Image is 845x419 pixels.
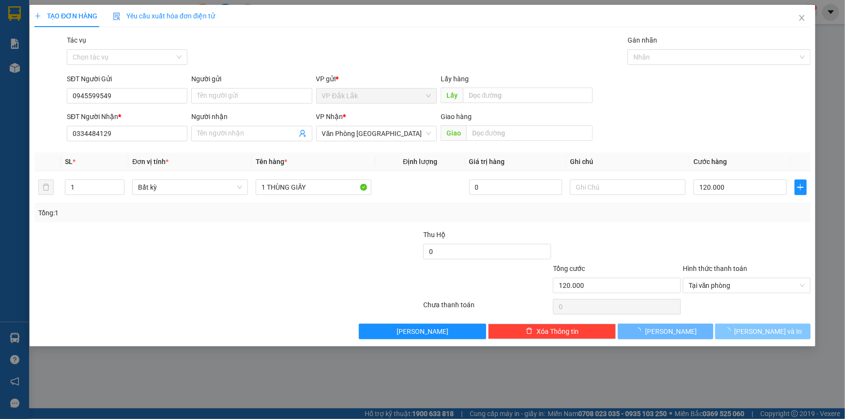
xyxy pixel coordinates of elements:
[423,299,553,316] div: Chưa thanh toán
[67,36,86,44] label: Tác vụ
[441,113,472,120] span: Giao hàng
[34,12,97,20] span: TẠO ĐƠN HÀNG
[191,111,312,122] div: Người nhận
[488,324,616,339] button: deleteXóa Thông tin
[299,130,307,137] span: user-add
[322,89,431,103] span: VP Đắk Lắk
[795,183,806,191] span: plus
[256,158,287,165] span: Tên hàng
[441,75,469,83] span: Lấy hàng
[65,158,73,165] span: SL
[34,13,41,19] span: plus
[316,113,343,120] span: VP Nhận
[132,158,169,165] span: Đơn vị tính
[683,265,747,272] label: Hình thức thanh toán
[735,326,802,337] span: [PERSON_NAME] và In
[138,180,242,195] span: Bất kỳ
[693,158,727,165] span: Cước hàng
[256,180,371,195] input: VD: Bàn, Ghế
[441,125,466,141] span: Giao
[566,152,690,171] th: Ghi chú
[537,326,579,337] span: Xóa Thông tin
[316,74,437,84] div: VP gửi
[469,158,505,165] span: Giá trị hàng
[38,208,326,218] div: Tổng: 1
[798,14,806,22] span: close
[67,111,187,122] div: SĐT Người Nhận
[553,265,585,272] span: Tổng cước
[724,328,735,334] span: loading
[645,326,697,337] span: [PERSON_NAME]
[795,180,807,195] button: plus
[628,36,657,44] label: Gán nhãn
[397,326,448,337] span: [PERSON_NAME]
[466,125,593,141] input: Dọc đường
[38,180,54,195] button: delete
[113,13,121,20] img: icon
[634,328,645,334] span: loading
[715,324,811,339] button: [PERSON_NAME] và In
[113,12,215,20] span: Yêu cầu xuất hóa đơn điện tử
[423,231,446,239] span: Thu Hộ
[359,324,487,339] button: [PERSON_NAME]
[191,74,312,84] div: Người gửi
[570,180,686,195] input: Ghi Chú
[463,88,593,103] input: Dọc đường
[469,180,563,195] input: 0
[618,324,713,339] button: [PERSON_NAME]
[689,278,805,293] span: Tại văn phòng
[788,5,815,32] button: Close
[403,158,437,165] span: Định lượng
[441,88,463,103] span: Lấy
[67,74,187,84] div: SĐT Người Gửi
[526,328,533,335] span: delete
[322,126,431,141] span: Văn Phòng Tân Phú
